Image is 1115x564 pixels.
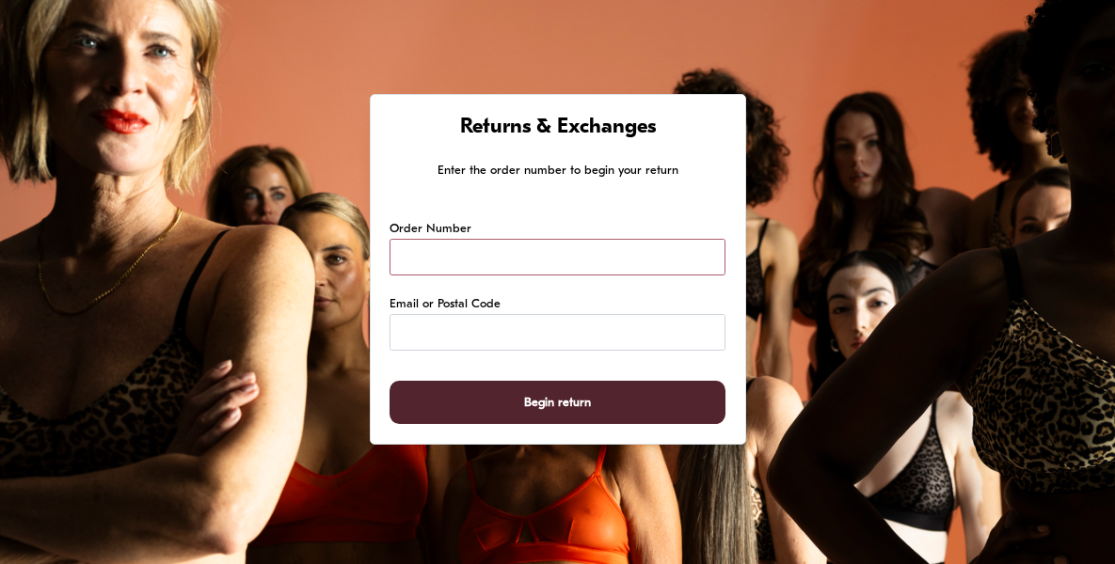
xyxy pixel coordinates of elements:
p: Enter the order number to begin your return [390,161,725,180]
label: Order Number [390,220,471,239]
span: Begin return [524,382,591,424]
label: Email or Postal Code [390,295,501,314]
h1: Returns & Exchanges [390,115,725,142]
button: Begin return [390,381,725,425]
